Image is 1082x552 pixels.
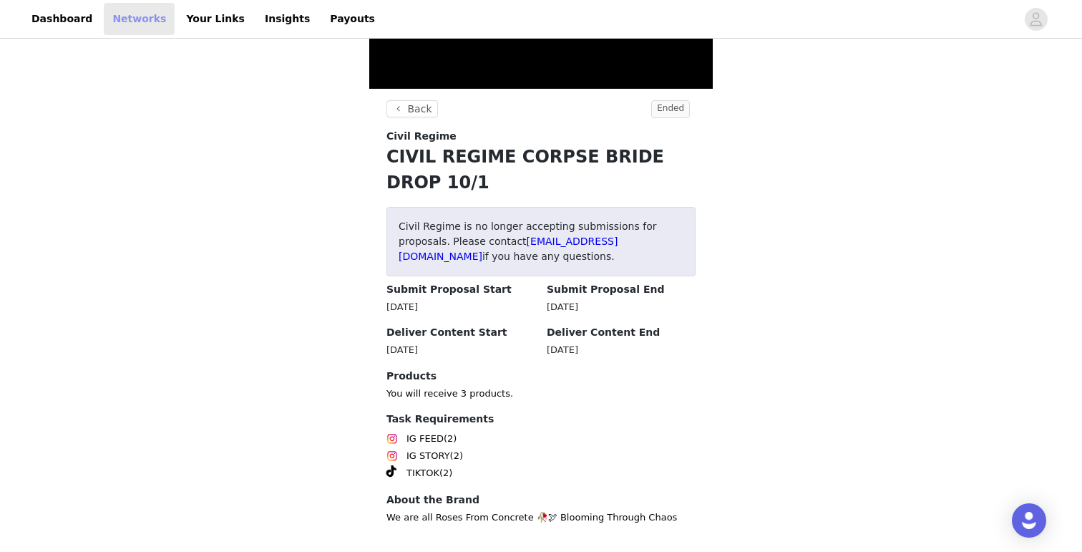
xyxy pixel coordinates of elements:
[386,282,535,297] h4: Submit Proposal Start
[547,343,696,357] div: [DATE]
[386,343,535,357] div: [DATE]
[406,432,444,446] span: IG FEED
[399,236,618,262] a: [EMAIL_ADDRESS][DOMAIN_NAME]
[386,493,696,508] h4: About the Brand
[547,300,696,314] div: [DATE]
[439,466,452,480] span: (2)
[386,412,696,427] h4: Task Requirements
[1029,8,1043,31] div: avatar
[386,433,398,445] img: Instagram Icon
[256,3,318,35] a: Insights
[386,100,438,117] button: Back
[321,3,384,35] a: Payouts
[547,282,696,297] h4: Submit Proposal End
[547,325,696,340] h4: Deliver Content End
[104,3,175,35] a: Networks
[1012,503,1046,538] div: Open Intercom Messenger
[386,325,535,340] h4: Deliver Content Start
[386,369,696,384] h4: Products
[406,466,439,480] span: TIKTOK
[386,450,398,462] img: Instagram Icon
[23,3,101,35] a: Dashboard
[386,510,696,525] p: We are all Roses From Concrete 🥀🕊 Blooming Through Chaos
[444,432,457,446] span: (2)
[386,387,696,401] p: You will receive 3 products.
[386,129,457,144] span: Civil Regime
[651,100,690,118] span: Ended
[450,449,463,463] span: (2)
[177,3,253,35] a: Your Links
[386,144,696,195] h1: CIVIL REGIME CORPSE BRIDE DROP 10/1
[399,219,683,264] p: Civil Regime is no longer accepting submissions for proposals. Please contact if you have any que...
[386,300,535,314] div: [DATE]
[406,449,450,463] span: IG STORY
